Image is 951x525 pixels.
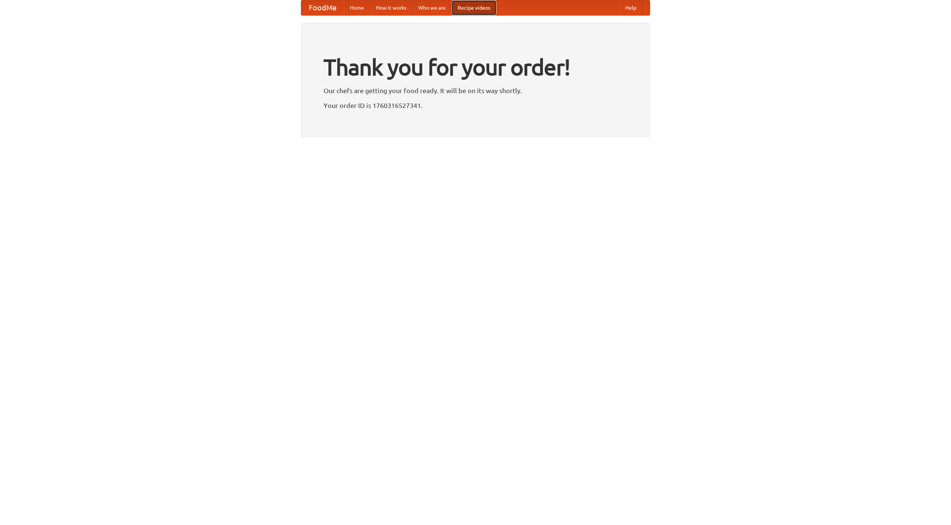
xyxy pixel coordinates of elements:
a: Who we are [412,0,452,15]
h1: Thank you for your order! [324,49,627,85]
a: Recipe videos [452,0,496,15]
p: Your order ID is 1760316527341. [324,100,627,111]
a: Help [619,0,642,15]
p: Our chefs are getting your food ready. It will be on its way shortly. [324,85,627,96]
a: Home [344,0,370,15]
a: How it works [370,0,412,15]
a: FoodMe [301,0,344,15]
